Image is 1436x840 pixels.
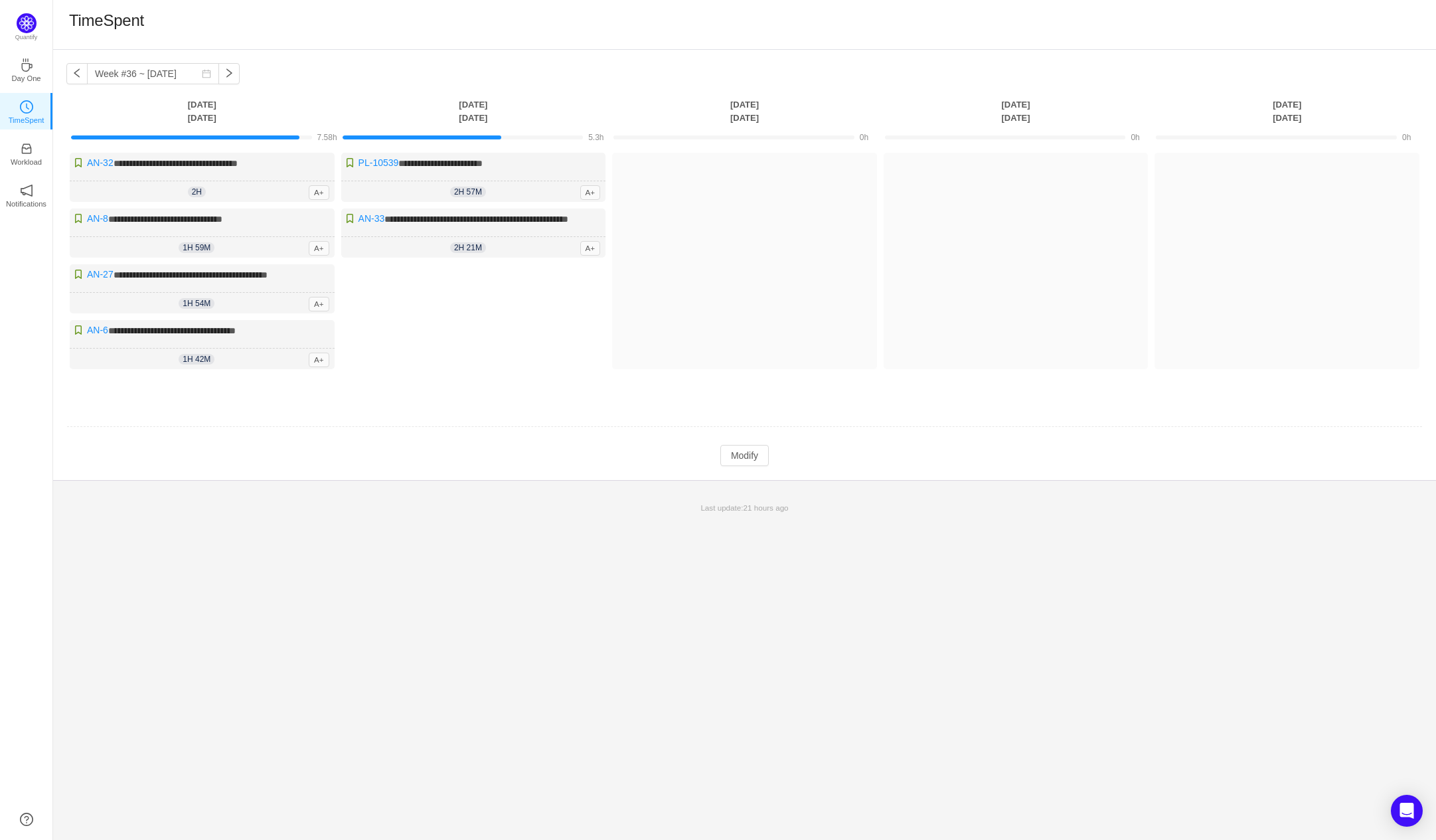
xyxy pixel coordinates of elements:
span: 2h [188,187,206,197]
i: icon: calendar [202,69,211,78]
th: [DATE] [DATE] [66,98,338,125]
span: A+ [309,353,329,367]
a: icon: coffeeDay One [20,62,33,76]
button: Modify [720,445,769,466]
span: 2h 21m [450,242,486,253]
div: Open Intercom Messenger [1391,795,1423,827]
img: 10315 [345,157,355,168]
span: Last update: [700,503,788,512]
th: [DATE] [DATE] [1151,98,1423,125]
span: A+ [580,241,601,256]
a: AN-6 [87,325,108,335]
i: icon: inbox [20,142,33,155]
a: AN-8 [87,213,108,224]
span: 5.3h [588,133,603,142]
p: Day One [11,72,40,84]
input: Select a week [87,63,219,84]
p: Quantify [15,33,38,42]
a: icon: clock-circleTimeSpent [20,104,33,118]
p: Notifications [6,198,46,210]
a: icon: inboxWorkload [20,146,33,159]
i: icon: coffee [20,58,33,72]
i: icon: notification [20,184,33,197]
span: 21 hours ago [744,503,789,512]
h1: TimeSpent [69,11,144,31]
img: 10315 [73,213,84,224]
img: 10315 [73,157,84,168]
span: 0h [1402,133,1411,142]
p: Workload [11,156,42,168]
th: [DATE] [DATE] [338,98,609,125]
img: 10315 [345,213,355,224]
span: A+ [309,185,329,200]
span: 0h [1131,133,1139,142]
a: PL-10539 [359,157,399,168]
img: Quantify [17,13,37,33]
button: icon: right [218,63,240,84]
span: 2h 57m [450,187,486,197]
a: icon: notificationNotifications [20,188,33,201]
span: A+ [309,241,329,256]
span: 1h 42m [179,354,214,365]
th: [DATE] [DATE] [880,98,1152,125]
span: 0h [860,133,868,142]
i: icon: clock-circle [20,100,33,114]
span: 1h 59m [179,242,214,253]
a: AN-32 [87,157,114,168]
a: AN-27 [87,269,114,280]
button: icon: left [66,63,88,84]
a: AN-33 [359,213,385,224]
img: 10315 [73,325,84,335]
span: A+ [309,297,329,311]
span: 7.58h [317,133,337,142]
th: [DATE] [DATE] [609,98,880,125]
span: 1h 54m [179,298,214,309]
p: TimeSpent [9,114,44,126]
a: icon: question-circle [20,813,33,826]
span: A+ [580,185,601,200]
img: 10315 [73,269,84,280]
